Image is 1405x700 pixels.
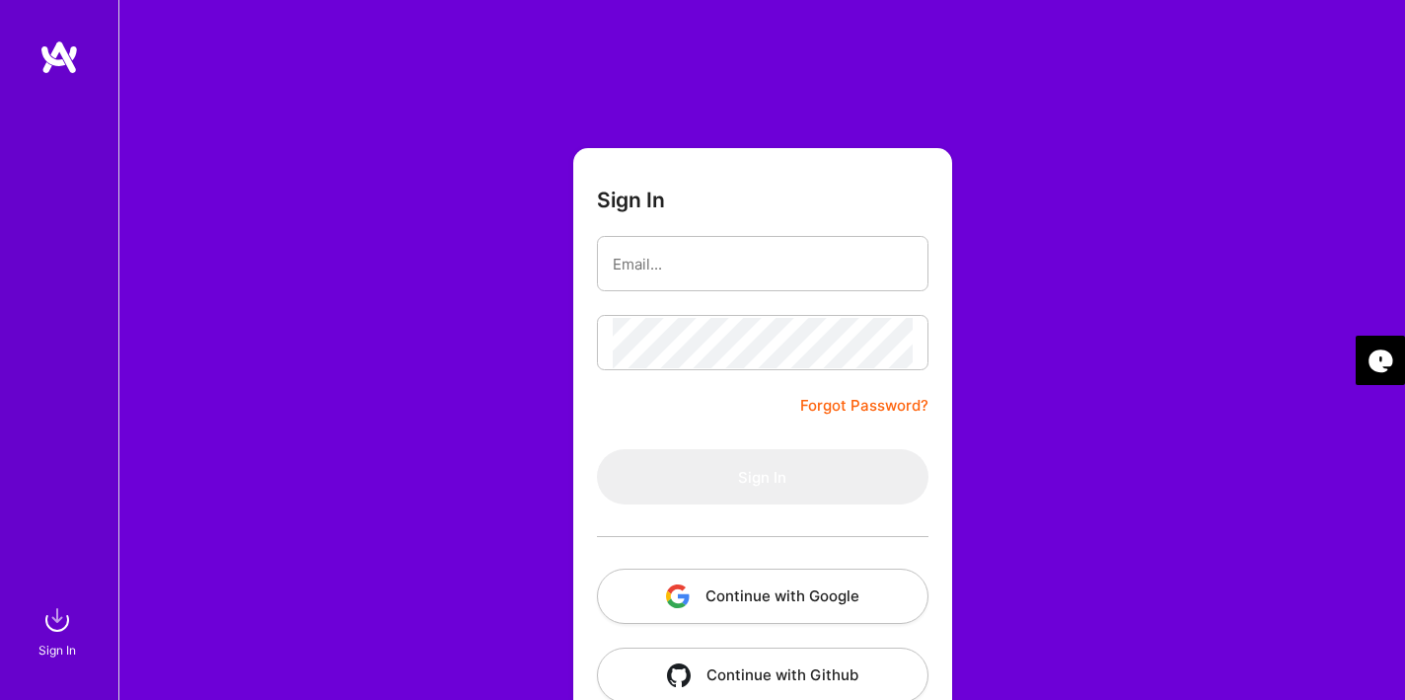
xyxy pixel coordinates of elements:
h3: Sign In [597,188,665,212]
button: Continue with Google [597,569,928,624]
a: sign inSign In [41,600,77,661]
img: logo [39,39,79,75]
a: Forgot Password? [800,394,928,418]
button: Sign In [597,449,928,505]
input: Email... [613,239,913,289]
img: icon [666,584,690,608]
img: icon [667,663,691,687]
div: Sign In [38,640,76,661]
img: sign in [37,600,77,640]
